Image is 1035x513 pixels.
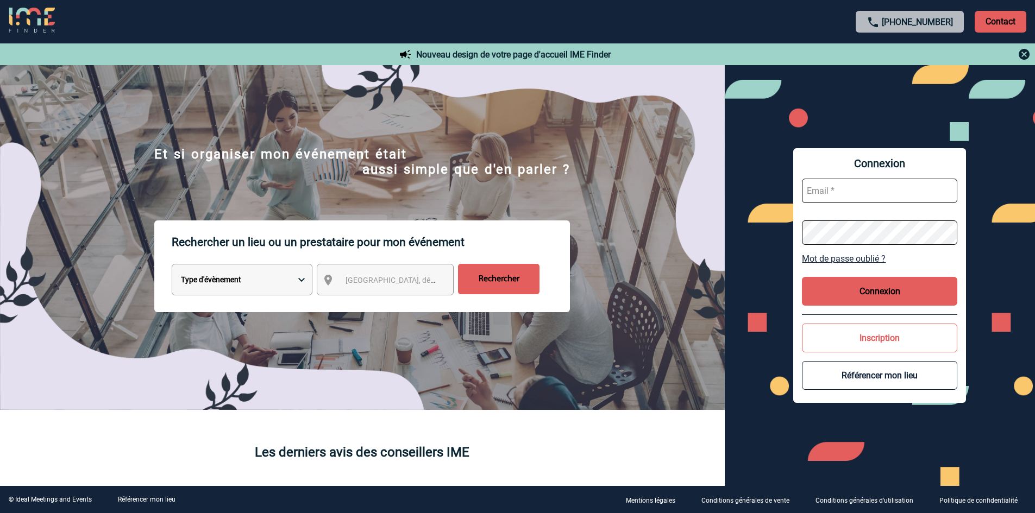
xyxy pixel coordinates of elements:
img: call-24-px.png [867,16,880,29]
input: Rechercher [458,264,540,294]
p: Conditions générales de vente [701,497,789,504]
p: Conditions générales d'utilisation [816,497,913,504]
span: [GEOGRAPHIC_DATA], département, région... [346,276,497,284]
p: Rechercher un lieu ou un prestataire pour mon événement [172,220,570,264]
a: Conditions générales d'utilisation [807,495,931,505]
a: Référencer mon lieu [118,496,175,503]
a: Mentions légales [617,495,693,505]
button: Connexion [802,277,957,306]
a: Mot de passe oublié ? [802,254,957,264]
span: Connexion [802,157,957,170]
p: Mentions légales [626,497,675,504]
button: Inscription [802,324,957,352]
a: Politique de confidentialité [931,495,1035,505]
input: Email * [802,179,957,203]
button: Référencer mon lieu [802,361,957,390]
a: Conditions générales de vente [693,495,807,505]
p: Contact [975,11,1026,33]
div: © Ideal Meetings and Events [9,496,92,503]
a: [PHONE_NUMBER] [882,17,953,27]
p: Politique de confidentialité [939,497,1018,504]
